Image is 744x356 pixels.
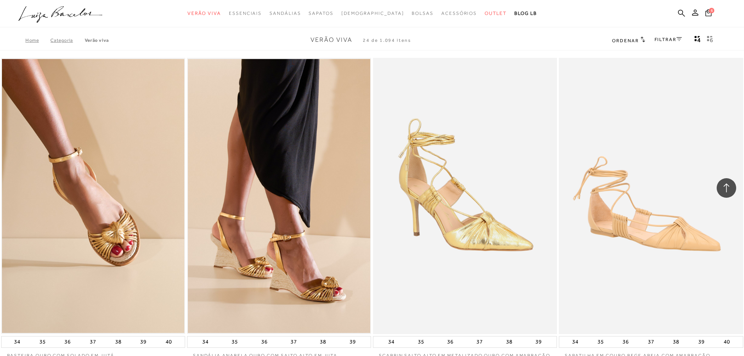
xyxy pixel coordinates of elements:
a: RASTEIRA OURO COM SOLADO EM JUTÁ RASTEIRA OURO COM SOLADO EM JUTÁ [2,59,184,333]
span: 24 de 1.094 itens [363,38,411,43]
span: Sapatos [309,11,333,16]
span: Sandálias [269,11,301,16]
a: noSubCategoriesText [187,6,221,21]
span: Essenciais [229,11,262,16]
button: 39 [138,336,149,347]
button: 36 [62,336,73,347]
button: 37 [288,336,299,347]
button: 35 [229,336,240,347]
button: 36 [445,336,456,347]
button: 39 [696,336,707,347]
a: noSubCategoriesText [441,6,477,21]
img: SAPATILHA EM COURO BEGE AREIA COM AMARRAÇÃO [560,59,742,333]
button: 35 [595,336,606,347]
button: 40 [163,336,174,347]
button: 36 [259,336,270,347]
a: BLOG LB [514,6,537,21]
button: 38 [504,336,515,347]
button: 34 [386,336,397,347]
button: 37 [646,336,657,347]
button: 38 [113,336,124,347]
span: Acessórios [441,11,477,16]
button: 38 [671,336,682,347]
span: Verão Viva [187,11,221,16]
a: FILTRAR [655,37,682,42]
span: Outlet [485,11,507,16]
a: Verão Viva [85,38,109,43]
img: SCARPIN SALTO ALTO EM METALIZADO OURO COM AMARRAÇÃO [374,59,556,333]
button: 37 [474,336,485,347]
a: Categoria [50,38,84,43]
button: 34 [12,336,23,347]
span: BLOG LB [514,11,537,16]
span: 6 [709,8,714,13]
a: noSubCategoriesText [309,6,333,21]
img: SANDÁLIA ANABELA OURO COM SALTO ALTO EM JUTA [188,59,370,333]
span: Bolsas [412,11,434,16]
a: SCARPIN SALTO ALTO EM METALIZADO OURO COM AMARRAÇÃO SCARPIN SALTO ALTO EM METALIZADO OURO COM AMA... [374,59,556,333]
button: gridText6Desc [705,35,715,45]
a: SAPATILHA EM COURO BEGE AREIA COM AMARRAÇÃO SAPATILHA EM COURO BEGE AREIA COM AMARRAÇÃO [560,59,742,333]
a: Home [25,38,50,43]
a: SANDÁLIA ANABELA OURO COM SALTO ALTO EM JUTA SANDÁLIA ANABELA OURO COM SALTO ALTO EM JUTA [188,59,370,333]
span: Verão Viva [310,36,352,43]
a: noSubCategoriesText [229,6,262,21]
span: Ordenar [612,38,639,43]
button: 39 [533,336,544,347]
a: noSubCategoriesText [412,6,434,21]
button: 36 [620,336,631,347]
a: noSubCategoriesText [485,6,507,21]
span: [DEMOGRAPHIC_DATA] [341,11,404,16]
a: noSubCategoriesText [269,6,301,21]
button: 35 [416,336,426,347]
a: noSubCategoriesText [341,6,404,21]
button: 40 [721,336,732,347]
button: 6 [703,9,714,19]
button: 37 [87,336,98,347]
button: Mostrar 4 produtos por linha [692,35,703,45]
img: RASTEIRA OURO COM SOLADO EM JUTÁ [2,59,184,333]
button: 38 [318,336,328,347]
button: 35 [37,336,48,347]
button: 39 [347,336,358,347]
button: 34 [200,336,211,347]
button: 34 [570,336,581,347]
